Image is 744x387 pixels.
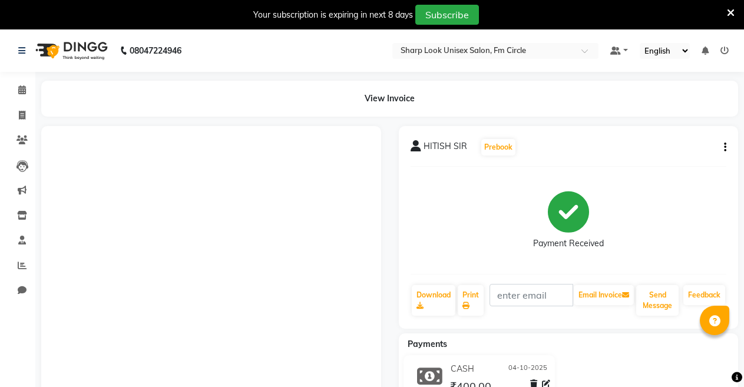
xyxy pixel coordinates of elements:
[424,140,467,157] span: HITISH SIR
[412,285,455,316] a: Download
[408,339,447,349] span: Payments
[683,285,725,305] a: Feedback
[415,5,479,25] button: Subscribe
[533,237,604,250] div: Payment Received
[574,285,634,305] button: Email Invoice
[30,34,111,67] img: logo
[451,363,474,375] span: CASH
[458,285,484,316] a: Print
[636,285,679,316] button: Send Message
[481,139,515,156] button: Prebook
[490,284,574,306] input: enter email
[130,34,181,67] b: 08047224946
[41,81,738,117] div: View Invoice
[508,363,547,375] span: 04-10-2025
[253,9,413,21] div: Your subscription is expiring in next 8 days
